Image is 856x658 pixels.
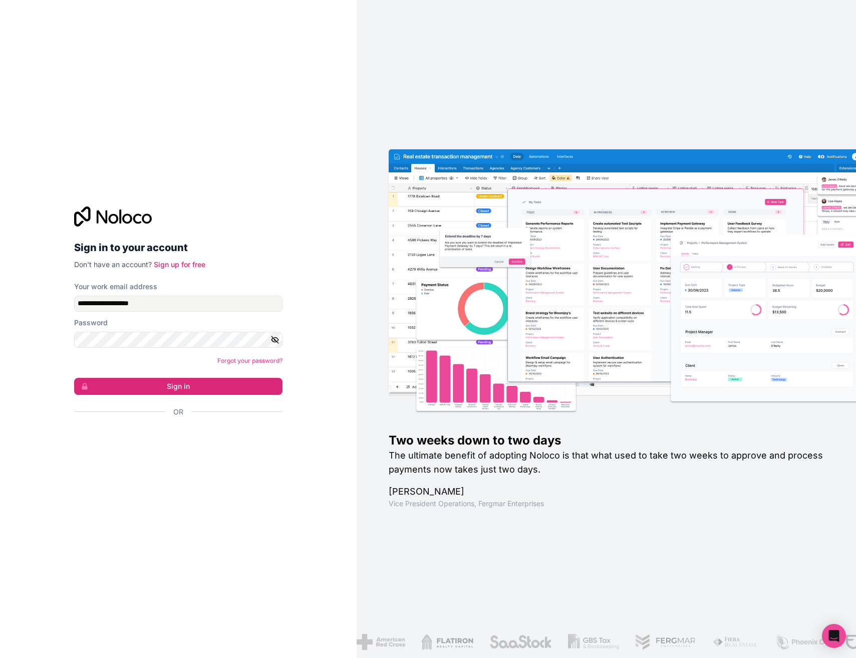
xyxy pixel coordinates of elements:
[775,634,829,650] img: /assets/phoenix-BREaitsQ.png
[74,318,108,328] label: Password
[389,449,824,477] h2: The ultimate benefit of adopting Noloco is that what used to take two weeks to approve and proces...
[822,624,846,648] div: Open Intercom Messenger
[712,634,759,650] img: /assets/fiera-fwj2N5v4.png
[74,282,157,292] label: Your work email address
[69,428,279,450] iframe: Schaltfläche „Über Google anmelden“
[489,634,552,650] img: /assets/saastock-C6Zbiodz.png
[74,260,152,269] span: Don't have an account?
[389,432,824,449] h1: Two weeks down to two days
[217,357,282,364] a: Forgot your password?
[357,634,405,650] img: /assets/american-red-cross-BAupjrZR.png
[421,634,473,650] img: /assets/flatiron-C8eUkumj.png
[74,296,282,312] input: Email address
[389,485,824,499] h1: [PERSON_NAME]
[74,239,282,257] h2: Sign in to your account
[154,260,205,269] a: Sign up for free
[173,407,183,417] span: Or
[389,499,824,509] h1: Vice President Operations , Fergmar Enterprises
[568,634,619,650] img: /assets/gbstax-C-GtDUiK.png
[635,634,696,650] img: /assets/fergmar-CudnrXN5.png
[74,378,282,395] button: Sign in
[74,332,282,348] input: Password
